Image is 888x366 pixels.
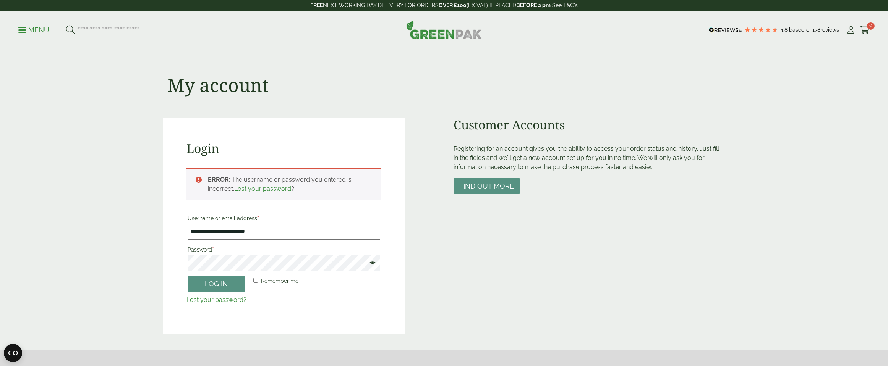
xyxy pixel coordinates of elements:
label: Username or email address [188,213,380,224]
h2: Login [186,141,381,156]
strong: OVER £100 [439,2,467,8]
p: Registering for an account gives you the ability to access your order status and history. Just fi... [454,144,725,172]
div: 4.78 Stars [744,26,778,33]
a: Menu [18,26,49,33]
p: Menu [18,26,49,35]
h2: Customer Accounts [454,118,725,132]
li: : The username or password you entered is incorrect. ? [208,175,369,193]
span: reviews [820,27,839,33]
i: My Account [846,26,856,34]
button: Find out more [454,178,520,194]
img: GreenPak Supplies [406,21,482,39]
button: Log in [188,276,245,292]
label: Password [188,244,380,255]
h1: My account [167,74,269,96]
span: Based on [789,27,812,33]
a: Lost your password? [186,296,246,303]
a: Lost your password [234,185,291,192]
span: 0 [867,22,875,30]
strong: FREE [310,2,323,8]
a: Find out more [454,183,520,190]
a: 0 [860,24,870,36]
i: Cart [860,26,870,34]
span: 4.8 [780,27,789,33]
strong: ERROR [208,176,229,183]
a: See T&C's [552,2,578,8]
img: REVIEWS.io [709,27,742,33]
strong: BEFORE 2 pm [516,2,551,8]
span: Remember me [261,278,298,284]
button: Open CMP widget [4,344,22,362]
input: Remember me [253,278,258,283]
span: 178 [812,27,820,33]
